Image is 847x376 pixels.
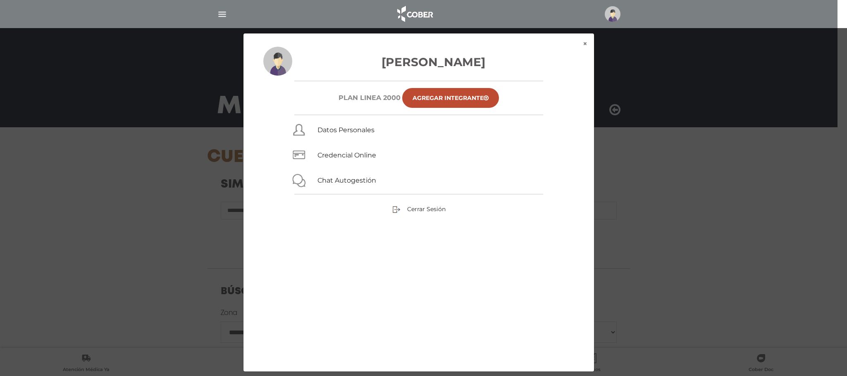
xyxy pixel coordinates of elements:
[217,9,227,19] img: Cober_menu-lines-white.svg
[263,47,292,76] img: profile-placeholder.svg
[317,176,376,184] a: Chat Autogestión
[317,126,375,134] a: Datos Personales
[392,205,446,212] a: Cerrar Sesión
[393,4,436,24] img: logo_cober_home-white.png
[605,6,620,22] img: profile-placeholder.svg
[339,94,401,102] h6: Plan Linea 2000
[402,88,499,108] a: Agregar Integrante
[263,53,574,71] h3: [PERSON_NAME]
[317,151,376,159] a: Credencial Online
[392,205,401,214] img: sign-out.png
[407,205,446,213] span: Cerrar Sesión
[576,33,594,54] button: ×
